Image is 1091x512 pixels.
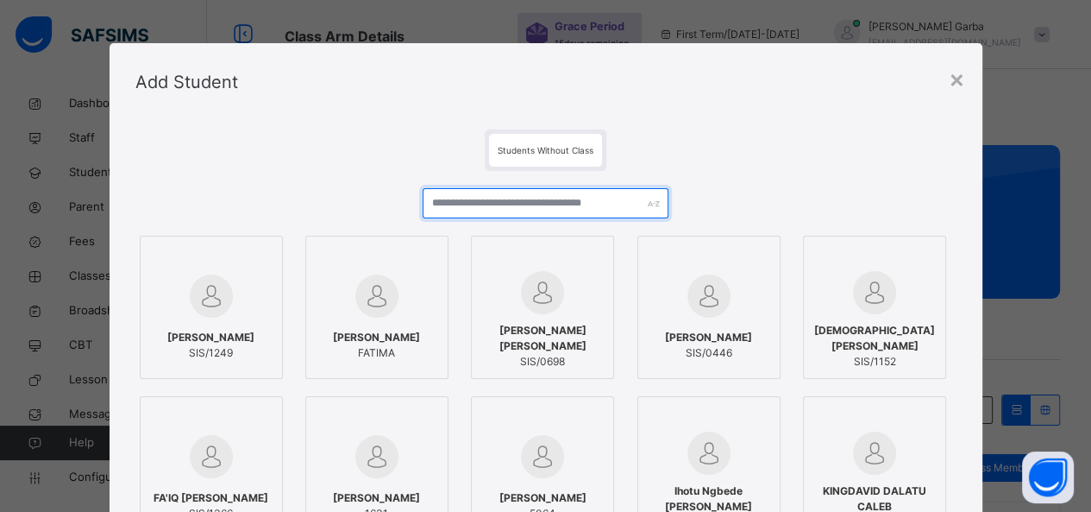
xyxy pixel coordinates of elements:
span: Add Student [135,72,238,92]
span: [PERSON_NAME] [499,490,586,506]
span: [PERSON_NAME] [333,490,420,506]
span: [PERSON_NAME] [333,330,420,345]
span: SIS/1249 [167,345,254,361]
img: default.svg [190,435,233,478]
span: FATIMA [333,345,420,361]
img: default.svg [853,432,896,475]
span: SIS/1152 [812,354,937,370]
img: default.svg [687,432,730,475]
img: default.svg [355,435,398,478]
img: default.svg [355,275,398,318]
span: [PERSON_NAME] [PERSON_NAME] [480,323,605,354]
img: default.svg [687,275,730,318]
img: default.svg [853,271,896,314]
div: × [949,60,965,97]
button: Open asap [1022,452,1074,503]
img: default.svg [521,435,564,478]
span: FA'IQ [PERSON_NAME] [154,490,268,506]
span: [PERSON_NAME] [167,330,254,345]
span: [PERSON_NAME] [665,330,752,345]
span: [DEMOGRAPHIC_DATA][PERSON_NAME] [812,323,937,354]
span: SIS/0698 [480,354,605,370]
img: default.svg [190,275,233,318]
span: Students Without Class [498,145,593,155]
span: SIS/0446 [665,345,752,361]
img: default.svg [521,271,564,314]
